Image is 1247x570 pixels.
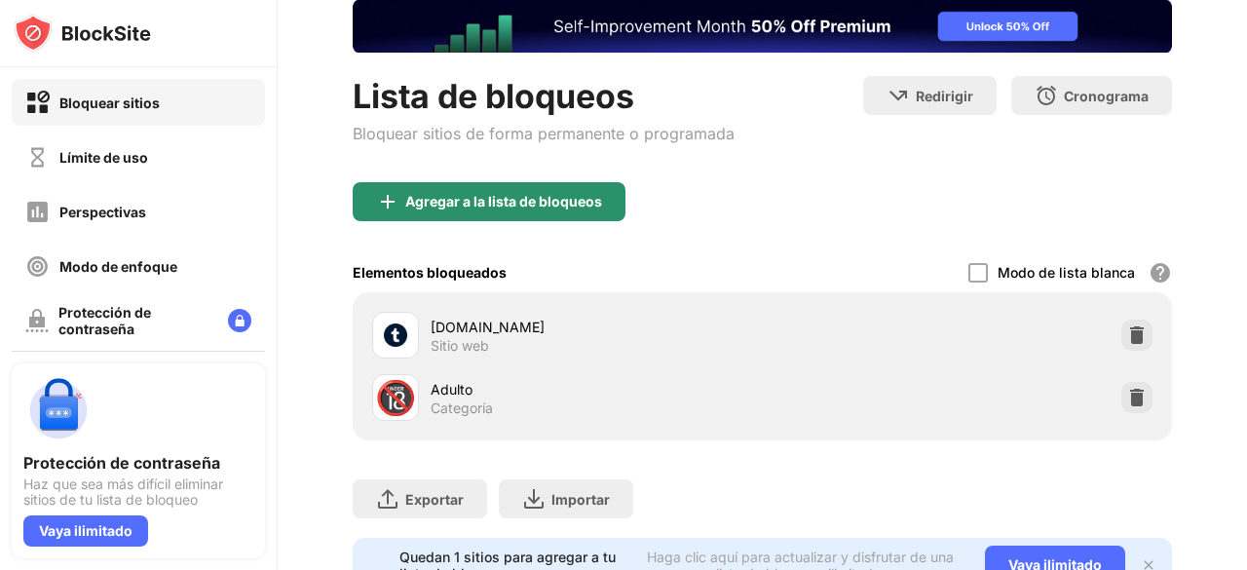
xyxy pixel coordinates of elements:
[551,491,610,508] font: Importar
[58,304,151,337] font: Protección de contraseña
[405,193,602,209] font: Agregar a la lista de bloqueos
[431,319,545,335] font: [DOMAIN_NAME]
[228,309,251,332] img: lock-menu.svg
[1064,88,1149,104] font: Cronograma
[25,309,49,332] img: password-protection-off.svg
[25,91,50,115] img: block-on.svg
[25,200,50,224] img: insights-off.svg
[23,475,223,508] font: Haz que sea más difícil eliminar sitios de tu lista de bloqueo
[59,258,177,275] font: Modo de enfoque
[25,145,50,170] img: time-usage-off.svg
[23,453,220,473] font: Protección de contraseña
[59,149,148,166] font: Límite de uso
[405,491,464,508] font: Exportar
[353,264,507,281] font: Elementos bloqueados
[431,399,493,416] font: Categoría
[59,204,146,220] font: Perspectivas
[431,337,489,354] font: Sitio web
[59,95,160,111] font: Bloquear sitios
[916,88,973,104] font: Redirigir
[353,76,634,116] font: Lista de bloqueos
[353,124,735,143] font: Bloquear sitios de forma permanente o programada
[23,375,94,445] img: push-password-protection.svg
[375,377,416,417] font: 🔞
[431,381,472,398] font: Adulto
[39,522,132,539] font: Vaya ilimitado
[25,254,50,279] img: focus-off.svg
[384,323,407,347] img: favicons
[14,14,151,53] img: logo-blocksite.svg
[998,264,1135,281] font: Modo de lista blanca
